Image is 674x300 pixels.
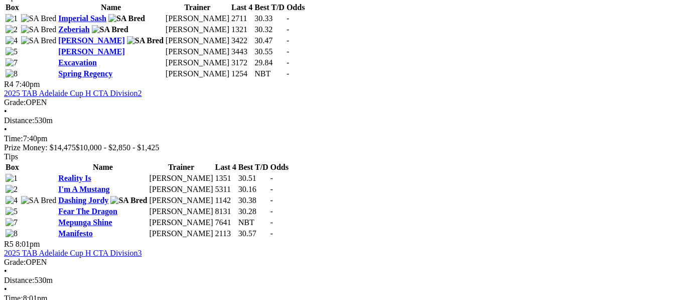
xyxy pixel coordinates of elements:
[21,36,57,45] img: SA Bred
[254,3,285,13] th: Best T/D
[254,47,285,57] td: 30.55
[149,173,213,183] td: [PERSON_NAME]
[4,285,7,293] span: •
[58,3,164,13] th: Name
[231,36,253,46] td: 3422
[4,240,14,248] span: R5
[238,218,269,228] td: NBT
[149,195,213,206] td: [PERSON_NAME]
[215,207,237,217] td: 8131
[4,116,670,125] div: 530m
[231,14,253,24] td: 2711
[149,184,213,194] td: [PERSON_NAME]
[4,134,670,143] div: 7:40pm
[6,229,18,238] img: 8
[6,163,19,171] span: Box
[271,196,273,205] span: -
[287,58,289,67] span: -
[6,196,18,205] img: 4
[58,58,96,67] a: Excavation
[58,207,117,216] a: Fear The Dragon
[271,185,273,193] span: -
[270,162,289,172] th: Odds
[165,3,230,13] th: Trainer
[231,25,253,35] td: 1321
[4,80,14,88] span: R4
[215,195,237,206] td: 1142
[92,25,128,34] img: SA Bred
[4,116,34,125] span: Distance:
[4,258,670,267] div: OPEN
[254,69,285,79] td: NBT
[58,36,124,45] a: [PERSON_NAME]
[165,25,230,35] td: [PERSON_NAME]
[254,36,285,46] td: 30.47
[58,25,89,34] a: Zeberiah
[215,173,237,183] td: 1351
[165,36,230,46] td: [PERSON_NAME]
[108,14,145,23] img: SA Bred
[16,240,40,248] span: 8:01pm
[238,229,269,239] td: 30.57
[4,125,7,134] span: •
[287,14,289,23] span: -
[215,162,237,172] th: Last 4
[4,276,670,285] div: 530m
[58,47,124,56] a: [PERSON_NAME]
[4,107,7,116] span: •
[6,36,18,45] img: 4
[110,196,147,205] img: SA Bred
[231,3,253,13] th: Last 4
[58,218,112,227] a: Mepunga Shine
[149,229,213,239] td: [PERSON_NAME]
[58,229,92,238] a: Manifesto
[254,58,285,68] td: 29.84
[6,47,18,56] img: 5
[271,174,273,182] span: -
[238,184,269,194] td: 30.16
[4,98,670,107] div: OPEN
[271,207,273,216] span: -
[215,218,237,228] td: 7641
[6,174,18,183] img: 1
[271,218,273,227] span: -
[287,25,289,34] span: -
[4,267,7,275] span: •
[215,229,237,239] td: 2113
[58,174,91,182] a: Reality Is
[6,185,18,194] img: 2
[271,229,273,238] span: -
[4,98,26,107] span: Grade:
[165,58,230,68] td: [PERSON_NAME]
[4,258,26,266] span: Grade:
[149,218,213,228] td: [PERSON_NAME]
[4,89,142,97] a: 2025 TAB Adelaide Cup H CTA Division2
[6,14,18,23] img: 1
[127,36,164,45] img: SA Bred
[149,207,213,217] td: [PERSON_NAME]
[165,14,230,24] td: [PERSON_NAME]
[165,47,230,57] td: [PERSON_NAME]
[58,69,112,78] a: Spring Regency
[58,185,109,193] a: I'm A Mustang
[4,134,23,143] span: Time:
[238,207,269,217] td: 30.28
[287,69,289,78] span: -
[4,152,18,161] span: Tips
[16,80,40,88] span: 7:40pm
[231,47,253,57] td: 3443
[4,143,670,152] div: Prize Money: $14,475
[231,69,253,79] td: 1254
[165,69,230,79] td: [PERSON_NAME]
[4,276,34,284] span: Distance:
[6,58,18,67] img: 7
[58,14,106,23] a: Imperial Sash
[231,58,253,68] td: 3172
[21,196,57,205] img: SA Bred
[149,162,213,172] th: Trainer
[6,69,18,78] img: 8
[238,173,269,183] td: 30.51
[238,162,269,172] th: Best T/D
[287,36,289,45] span: -
[58,196,108,205] a: Dashing Jordy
